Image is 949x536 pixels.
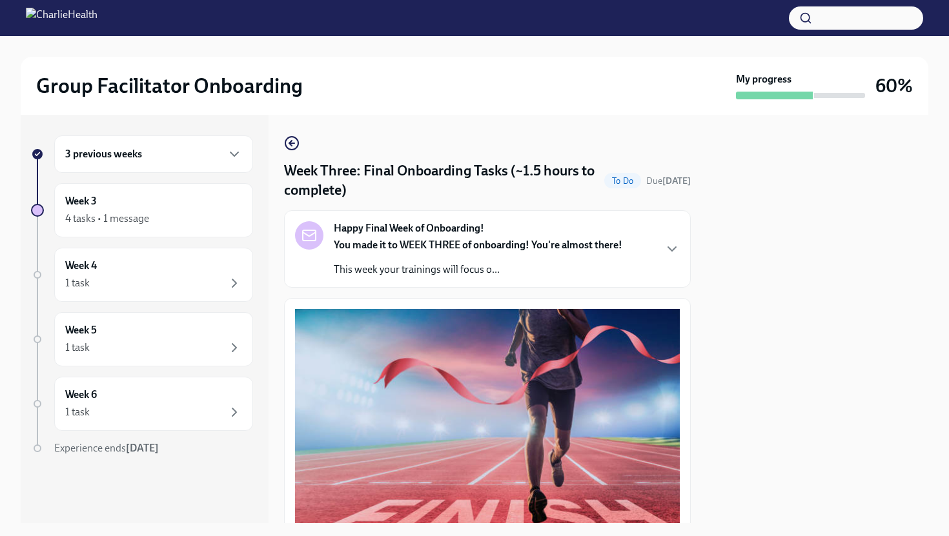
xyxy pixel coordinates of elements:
[31,312,253,366] a: Week 51 task
[65,212,149,226] div: 4 tasks • 1 message
[736,72,791,86] strong: My progress
[31,248,253,302] a: Week 41 task
[65,147,142,161] h6: 3 previous weeks
[65,194,97,208] h6: Week 3
[65,388,97,402] h6: Week 6
[126,442,159,454] strong: [DATE]
[65,259,97,273] h6: Week 4
[646,175,691,186] span: Due
[65,405,90,419] div: 1 task
[334,263,622,277] p: This week your trainings will focus o...
[26,8,97,28] img: CharlieHealth
[54,135,253,173] div: 3 previous weeks
[875,74,913,97] h3: 60%
[646,175,691,187] span: October 4th, 2025 09:00
[31,377,253,431] a: Week 61 task
[31,183,253,237] a: Week 34 tasks • 1 message
[36,73,303,99] h2: Group Facilitator Onboarding
[284,161,599,200] h4: Week Three: Final Onboarding Tasks (~1.5 hours to complete)
[334,221,484,235] strong: Happy Final Week of Onboarding!
[662,175,691,186] strong: [DATE]
[65,323,97,337] h6: Week 5
[54,442,159,454] span: Experience ends
[65,341,90,355] div: 1 task
[604,176,641,186] span: To Do
[334,239,622,251] strong: You made it to WEEK THREE of onboarding! You're almost there!
[65,276,90,290] div: 1 task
